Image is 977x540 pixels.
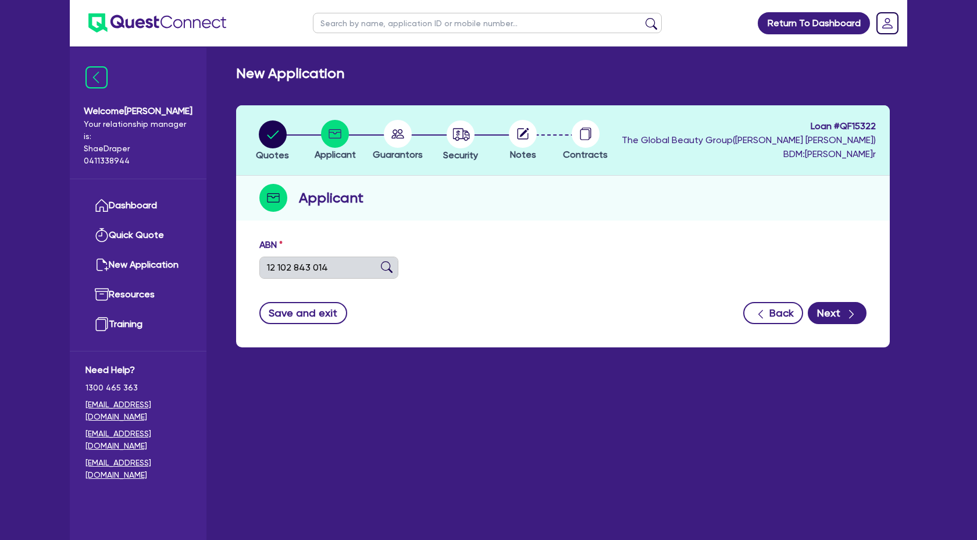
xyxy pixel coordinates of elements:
[85,363,191,377] span: Need Help?
[85,428,191,452] a: [EMAIL_ADDRESS][DOMAIN_NAME]
[236,65,344,82] h2: New Application
[85,310,191,339] a: Training
[563,149,608,160] span: Contracts
[299,187,363,208] h2: Applicant
[808,302,867,324] button: Next
[85,66,108,88] img: icon-menu-close
[85,399,191,423] a: [EMAIL_ADDRESS][DOMAIN_NAME]
[381,261,393,273] img: abn-lookup icon
[85,280,191,310] a: Resources
[622,134,876,145] span: The Global Beauty Group ( [PERSON_NAME] [PERSON_NAME] )
[622,147,876,161] span: BDM: [PERSON_NAME]r
[255,120,290,163] button: Quotes
[259,184,287,212] img: step-icon
[95,228,109,242] img: quick-quote
[315,149,356,160] span: Applicant
[259,238,283,252] label: ABN
[758,12,870,34] a: Return To Dashboard
[259,302,347,324] button: Save and exit
[95,317,109,331] img: training
[95,258,109,272] img: new-application
[88,13,226,33] img: quest-connect-logo-blue
[622,119,876,133] span: Loan # QF15322
[85,457,191,481] a: [EMAIL_ADDRESS][DOMAIN_NAME]
[84,104,192,118] span: Welcome [PERSON_NAME]
[95,287,109,301] img: resources
[84,118,192,167] span: Your relationship manager is: Shae Draper 0411338944
[443,150,478,161] span: Security
[85,221,191,250] a: Quick Quote
[510,149,536,160] span: Notes
[85,191,191,221] a: Dashboard
[85,382,191,394] span: 1300 465 363
[373,149,423,160] span: Guarantors
[443,120,479,163] button: Security
[313,13,662,33] input: Search by name, application ID or mobile number...
[256,150,289,161] span: Quotes
[743,302,803,324] button: Back
[85,250,191,280] a: New Application
[872,8,903,38] a: Dropdown toggle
